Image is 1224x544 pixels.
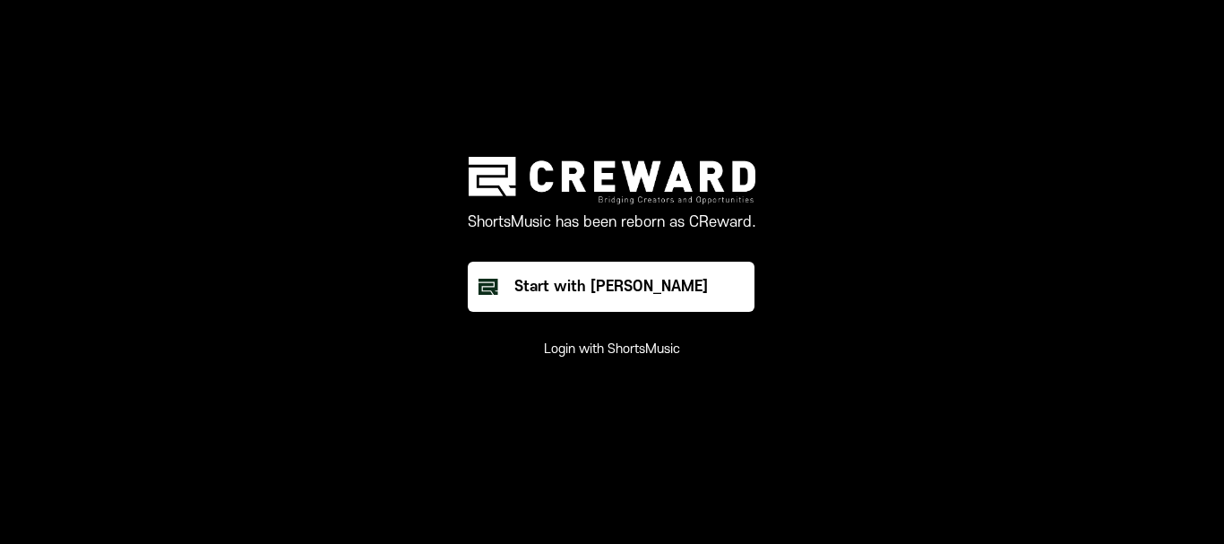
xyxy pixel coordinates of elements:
p: ShortsMusic has been reborn as CReward. [468,212,756,233]
a: Start with [PERSON_NAME] [468,262,756,312]
img: creward logo [469,157,755,204]
div: Start with [PERSON_NAME] [514,276,708,298]
button: Login with ShortsMusic [544,341,680,358]
button: Start with [PERSON_NAME] [468,262,754,312]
